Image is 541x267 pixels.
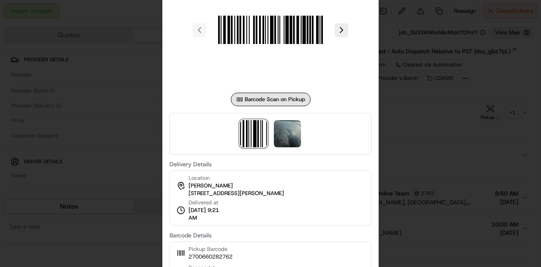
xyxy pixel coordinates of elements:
div: Barcode Scan on Pickup [231,93,311,106]
span: [DATE] 9:21 AM [189,206,227,222]
span: Pickup Barcode [189,245,232,253]
img: photo_proof_of_delivery image [274,120,301,147]
label: Delivery Details [169,161,372,167]
span: Delivered at [189,199,227,206]
span: [PERSON_NAME] [189,182,233,190]
span: Location [189,174,210,182]
img: barcode_scan_on_pickup image [240,120,267,147]
span: [STREET_ADDRESS][PERSON_NAME] [189,190,284,197]
span: 2700660282762 [189,253,232,261]
label: Barcode Details [169,232,372,238]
